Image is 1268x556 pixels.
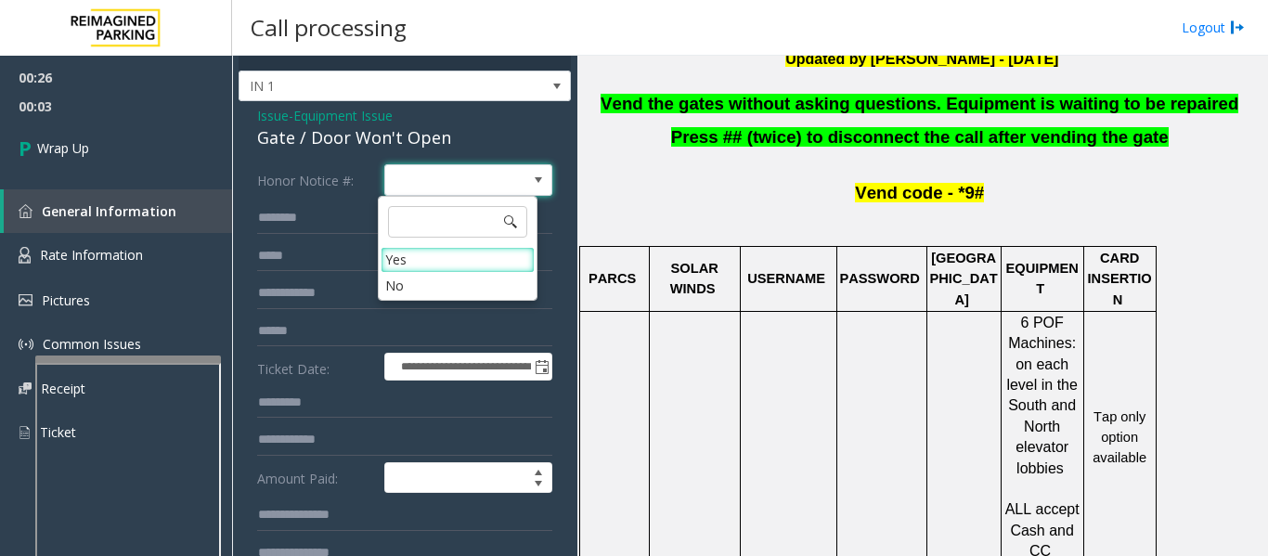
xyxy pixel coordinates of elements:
[257,125,552,150] div: Gate / Door Won't Open
[1006,315,1081,476] span: 6 POF Machines: on each level in the South and North elevator lobbies
[42,202,176,220] span: General Information
[1182,18,1245,37] a: Logout
[525,463,551,478] span: Increase value
[19,424,31,441] img: 'icon'
[43,335,141,353] span: Common Issues
[381,247,535,272] li: Yes
[40,246,143,264] span: Rate Information
[670,261,722,296] span: SOLAR WINDS
[42,291,90,309] span: Pictures
[671,127,1169,147] span: Press ## (twice) to disconnect the call after vending the gate
[239,71,504,101] span: IN 1
[257,106,289,125] span: Issue
[589,271,636,286] span: PARCS
[252,462,380,494] label: Amount Paid:
[525,478,551,493] span: Decrease value
[19,247,31,264] img: 'icon'
[289,107,393,124] span: -
[4,189,232,233] a: General Information
[37,138,89,158] span: Wrap Up
[1088,251,1152,307] span: CARD INSERTION
[241,5,416,50] h3: Call processing
[747,271,825,286] span: USERNAME
[252,164,380,196] label: Honor Notice #:
[839,271,919,286] span: PASSWORD
[930,251,998,307] span: [GEOGRAPHIC_DATA]
[19,204,32,218] img: 'icon'
[785,51,1058,67] b: Updated by [PERSON_NAME] - [DATE]
[531,354,551,380] span: Toggle popup
[601,94,1238,113] span: Vend the gates without asking questions. Equipment is waiting to be repaired
[855,183,984,202] span: Vend code - *9#
[293,106,393,125] span: Equipment Issue
[19,294,32,306] img: 'icon'
[1230,18,1245,37] img: logout
[19,337,33,352] img: 'icon'
[19,382,32,394] img: 'icon'
[381,273,535,298] li: No
[1006,261,1079,296] span: EQUIPMENT
[1093,409,1149,466] span: Tap only option available
[252,353,380,381] label: Ticket Date:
